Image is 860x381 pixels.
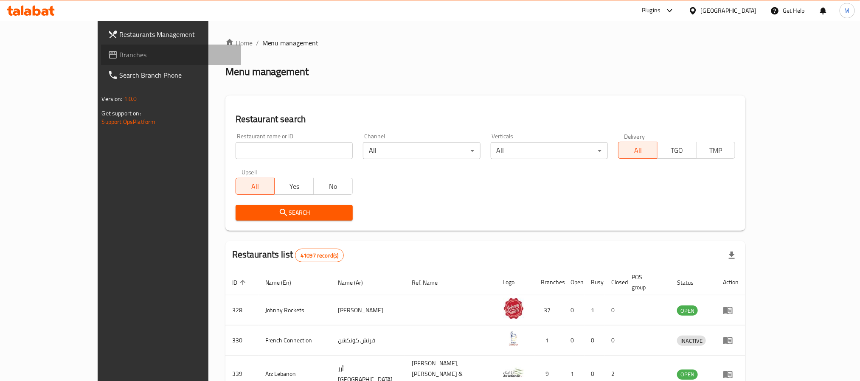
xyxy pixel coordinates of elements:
th: Action [716,269,745,295]
td: 1 [585,295,605,325]
a: Support.OpsPlatform [102,116,156,127]
button: TMP [696,142,736,159]
h2: Restaurant search [236,113,736,126]
td: 0 [564,325,585,356]
td: 328 [225,295,259,325]
td: 0 [564,295,585,325]
td: French Connection [259,325,332,356]
span: Name (Ar) [338,277,374,288]
button: Search [236,205,353,221]
td: 0 [585,325,605,356]
span: Status [677,277,705,288]
span: Search [242,207,346,218]
th: Busy [585,269,605,295]
li: / [256,38,259,48]
div: All [363,142,480,159]
td: 0 [605,295,625,325]
a: Branches [101,45,241,65]
img: Johnny Rockets [503,298,524,319]
nav: breadcrumb [225,38,746,48]
h2: Restaurants list [232,248,344,262]
span: ID [232,277,248,288]
div: OPEN [677,305,698,316]
span: TMP [700,144,732,157]
span: M [845,6,850,15]
th: Logo [496,269,534,295]
button: TGO [657,142,697,159]
span: Search Branch Phone [120,70,234,80]
td: 0 [605,325,625,356]
span: 41097 record(s) [295,252,343,260]
a: Restaurants Management [101,24,241,45]
label: Delivery [624,133,645,139]
div: OPEN [677,370,698,380]
span: All [622,144,654,157]
td: Johnny Rockets [259,295,332,325]
div: [GEOGRAPHIC_DATA] [701,6,757,15]
span: TGO [661,144,693,157]
th: Branches [534,269,564,295]
button: All [236,178,275,195]
div: Menu [723,305,739,315]
th: Closed [605,269,625,295]
th: Open [564,269,585,295]
td: 1 [534,325,564,356]
div: Total records count [295,249,344,262]
div: Plugins [642,6,660,16]
td: [PERSON_NAME] [331,295,405,325]
span: 1.0.0 [124,93,137,104]
button: No [313,178,353,195]
span: Menu management [262,38,319,48]
span: Ref. Name [412,277,449,288]
span: OPEN [677,370,698,379]
td: 330 [225,325,259,356]
h2: Menu management [225,65,309,78]
span: Branches [120,50,234,60]
span: POS group [632,272,660,292]
img: French Connection [503,328,524,349]
span: Restaurants Management [120,29,234,39]
div: All [491,142,608,159]
input: Search for restaurant name or ID.. [236,142,353,159]
span: OPEN [677,306,698,316]
div: Menu [723,369,739,379]
button: Yes [274,178,314,195]
span: All [239,180,272,193]
td: فرنش كونكشن [331,325,405,356]
span: Name (En) [265,277,303,288]
a: Search Branch Phone [101,65,241,85]
label: Upsell [242,169,257,175]
td: 37 [534,295,564,325]
div: Menu [723,335,739,345]
span: Version: [102,93,123,104]
span: No [317,180,349,193]
div: Export file [722,245,742,266]
span: Yes [278,180,310,193]
button: All [618,142,658,159]
span: Get support on: [102,108,141,119]
span: INACTIVE [677,336,706,346]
